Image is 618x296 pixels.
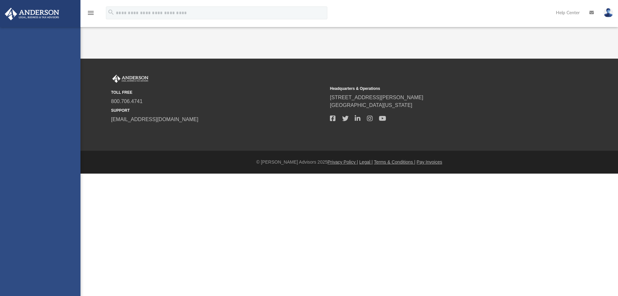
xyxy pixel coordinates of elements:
a: Privacy Policy | [328,159,358,165]
small: TOLL FREE [111,90,325,95]
a: Pay Invoices [417,159,442,165]
img: User Pic [604,8,613,17]
a: menu [87,12,95,17]
a: 800.706.4741 [111,99,143,104]
small: Headquarters & Operations [330,86,544,91]
small: SUPPORT [111,108,325,113]
a: [GEOGRAPHIC_DATA][US_STATE] [330,102,412,108]
a: [STREET_ADDRESS][PERSON_NAME] [330,95,423,100]
img: Anderson Advisors Platinum Portal [3,8,61,20]
a: [EMAIL_ADDRESS][DOMAIN_NAME] [111,117,198,122]
a: Legal | [359,159,373,165]
img: Anderson Advisors Platinum Portal [111,75,150,83]
div: © [PERSON_NAME] Advisors 2025 [80,159,618,166]
a: Terms & Conditions | [374,159,416,165]
i: menu [87,9,95,17]
i: search [108,9,115,16]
